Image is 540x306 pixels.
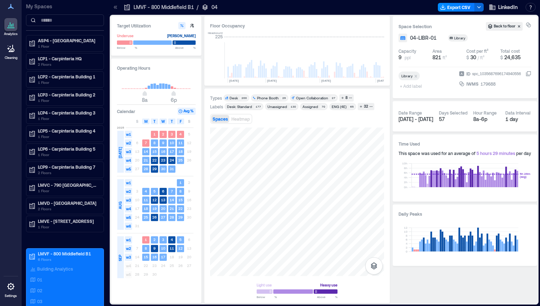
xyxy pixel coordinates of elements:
tspan: 0h [404,185,408,189]
div: Library [401,73,413,78]
button: 179688 [480,80,531,87]
text: 17 [161,255,165,259]
p: LCP4 - Carpinteria Building 3 [38,110,99,116]
p: 02 [37,288,42,293]
span: AUG [117,202,123,209]
span: / ft² [478,55,484,60]
p: LCP1 - Carpinteria HQ [38,56,99,61]
span: SEP [117,255,123,261]
div: Assigned [302,104,318,109]
tspan: 6 [406,238,408,241]
div: Underuse [117,32,134,39]
text: 24 [170,158,174,162]
span: $ [500,55,503,60]
text: 16 [161,149,165,154]
div: 32 [363,103,369,110]
text: 19 [152,206,157,211]
text: 15 [152,149,157,154]
span: ppl [405,55,411,60]
p: LCP5 - Carpinteria Building 4 [38,128,99,134]
tspan: 6h [404,171,408,174]
text: 14 [144,149,148,154]
tspan: 2h [404,180,408,184]
p: Building Analytics [37,266,73,272]
p: 04 [212,4,218,11]
span: Spaces [213,116,228,121]
text: 14 [170,198,174,202]
p: LMVF - 800 Middlefield B1 [134,4,194,11]
button: Heatmap [230,115,251,123]
text: 8 [145,246,147,250]
tspan: 8h [404,166,408,170]
span: w1 [125,179,132,186]
span: w5 [125,165,132,173]
text: 9 [162,141,164,145]
span: w4 [125,262,132,270]
span: 24,635 [504,54,521,60]
h3: Space Selection [399,23,486,30]
text: 12 [152,198,157,202]
p: 2 Floors [38,170,99,176]
span: T [171,118,173,124]
text: 25 [178,158,183,162]
text: 28 [144,167,148,171]
text: 6 [162,189,164,193]
div: Data Interval [505,110,531,116]
text: 7 [171,189,173,193]
span: w4 [125,205,132,212]
div: Light use [257,281,272,289]
text: 20 [161,206,165,211]
p: 1 Floor [38,134,99,139]
button: Back to floor [486,22,523,31]
span: w4 [125,157,132,164]
text: 2 [162,132,164,136]
text: 9 [153,246,156,250]
div: Labels [210,104,223,109]
text: 1 [153,132,156,136]
p: Cleaning [5,56,17,60]
div: ENG (4E) [332,104,347,109]
span: ft² [443,55,447,60]
text: 8 [179,189,182,193]
h3: Time Used [399,140,531,147]
div: 27 [330,96,336,100]
div: 8a - 6p [473,116,500,123]
div: Area [432,48,442,54]
p: 1 Floor [38,188,99,194]
text: 29 [152,167,157,171]
div: Days Selected [439,110,467,116]
text: 23 [161,158,165,162]
div: Desk: Standard [227,104,252,109]
p: 2 Floors [38,61,99,67]
div: 179688 [480,80,496,87]
span: 2025 [117,125,124,130]
text: 11 [170,246,174,250]
text: 28 [170,215,174,219]
p: 01 [37,277,42,283]
span: w3 [125,254,132,261]
text: 2 [153,237,156,242]
div: Cost per ft² [466,48,488,54]
span: w5 [125,271,132,278]
p: ASP4 - [GEOGRAPHIC_DATA] [38,38,99,43]
text: 15 [178,198,183,202]
button: Library [448,34,476,42]
span: 9 [399,54,402,61]
p: Settings [5,294,17,298]
p: LMVF - 800 Middlefield B1 [38,251,99,257]
text: 1 [179,180,182,185]
text: 31 [170,167,174,171]
text: 7 [145,141,147,145]
p: LMVC - 790 [GEOGRAPHIC_DATA] B2 [38,182,99,188]
div: 8 [344,95,349,101]
div: Floor Occupancy [210,22,384,29]
p: 1 Floor [38,224,99,230]
text: 11 [144,198,148,202]
p: 6 Floors [38,257,99,262]
div: 130 [289,104,297,109]
text: 12 [178,246,183,250]
button: LinkedIn [487,1,520,13]
text: 29 [178,215,183,219]
text: 8 [153,141,156,145]
button: 8 [339,94,354,102]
